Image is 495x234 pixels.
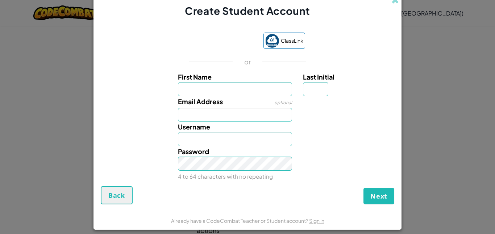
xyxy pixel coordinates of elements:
span: Create Student Account [185,4,310,17]
img: classlink-logo-small.png [265,34,279,48]
span: Already have a CodeCombat Teacher or Student account? [171,217,309,224]
span: Email Address [178,97,223,106]
iframe: Sign in with Google Button [186,34,260,50]
span: Back [108,191,125,200]
span: Username [178,123,210,131]
span: Last Initial [303,73,334,81]
span: ClassLink [281,35,303,46]
span: First Name [178,73,212,81]
p: or [244,58,251,66]
small: 4 to 64 characters with no repeating [178,173,273,180]
button: Back [101,186,133,204]
span: Next [370,192,387,200]
span: Password [178,147,209,156]
button: Next [363,188,394,204]
span: optional [274,100,292,105]
a: Sign in [309,217,324,224]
